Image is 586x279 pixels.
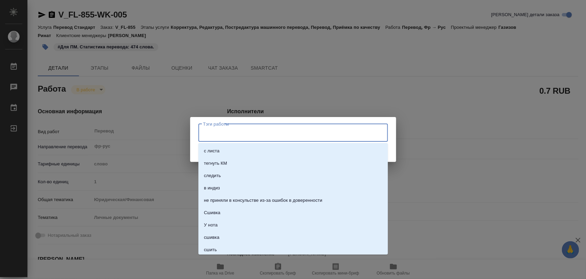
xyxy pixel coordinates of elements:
p: сшить [204,246,217,253]
p: сшивка [204,234,219,241]
p: не приняли в консульстве из-за ошибок в доверенности [204,197,322,204]
p: У нота [204,222,218,229]
p: с листа [204,148,219,154]
p: в индиз [204,185,220,191]
p: Сшивка [204,209,220,216]
p: тегнуть КМ [204,160,227,167]
p: следить [204,172,221,179]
